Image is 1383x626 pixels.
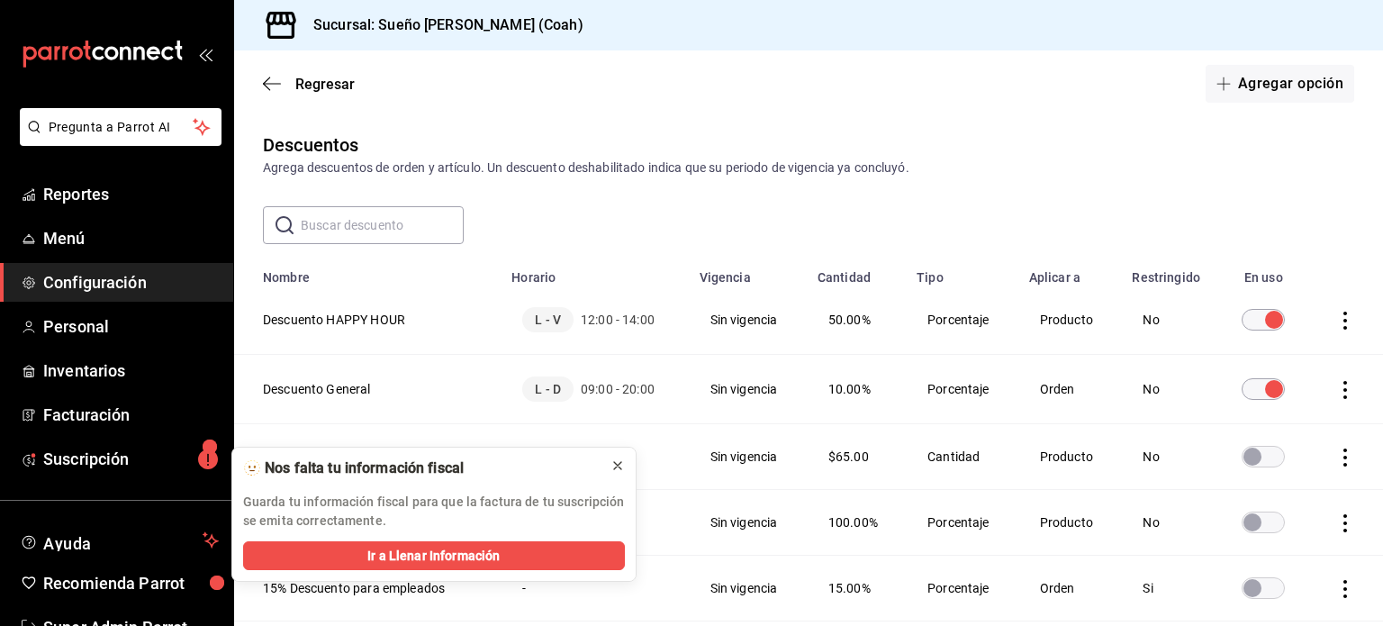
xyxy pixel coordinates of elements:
button: open_drawer_menu [198,47,212,61]
td: Si [1121,556,1217,621]
h3: Sucursal: Sueño [PERSON_NAME] (Coah) [299,14,583,36]
span: Ir a Llenar Información [367,547,500,566]
th: 15% Descuento para empleados [234,556,501,621]
button: actions [1336,514,1354,532]
button: actions [1336,381,1354,399]
th: Descuento HAPPY HOUR [234,286,501,355]
span: L - D [522,377,574,402]
td: Orden [1018,355,1122,424]
span: Reportes [43,182,219,206]
td: Producto [1018,286,1122,355]
th: Descuento General [234,355,501,424]
span: Recomienda Parrot [43,571,219,595]
td: - [501,556,688,621]
span: 09:00 - 20:00 [581,380,655,398]
td: Porcentaje [906,355,1018,424]
a: Pregunta a Parrot AI [13,131,221,150]
th: Cantidad [807,259,906,286]
button: actions [1336,449,1354,467]
button: Ir a Llenar Información [243,541,625,570]
td: Cantidad [906,424,1018,490]
td: Sin vigencia [689,490,807,556]
td: Producto [1018,490,1122,556]
td: Porcentaje [906,556,1018,621]
span: 15.00% [828,581,871,595]
span: 12:00 - 14:00 [581,311,655,329]
td: - [501,424,688,490]
td: No [1121,490,1217,556]
span: Facturación [43,403,219,427]
th: Horario [501,259,688,286]
span: 10.00% [828,382,871,396]
button: actions [1336,312,1354,330]
span: 100.00% [828,515,878,530]
span: L - V [522,307,574,332]
span: Configuración [43,270,219,295]
th: En uso [1217,259,1310,286]
span: Inventarios [43,358,219,383]
span: Pregunta a Parrot AI [49,118,194,137]
span: Personal [43,314,219,339]
span: Suscripción [43,447,219,471]
span: Regresar [295,76,355,93]
td: Sin vigencia [689,424,807,490]
td: Sin vigencia [689,556,807,621]
button: Agregar opción [1206,65,1354,103]
td: No [1121,286,1217,355]
div: Descuentos [263,132,358,159]
th: Tipo [906,259,1018,286]
th: Restringido [1121,259,1217,286]
th: Frappes Diamond Member [234,424,501,490]
td: No [1121,424,1217,490]
th: Vigencia [689,259,807,286]
th: Aplicar a [1018,259,1122,286]
span: Menú [43,226,219,250]
td: Sin vigencia [689,286,807,355]
span: 50.00% [828,313,871,327]
td: Producto [1018,424,1122,490]
div: Agrega descuentos de orden y artículo. Un descuento deshabilitado indica que su periodo de vigenc... [263,159,1354,177]
button: actions [1336,580,1354,598]
div: 🫥 Nos falta tu información fiscal [243,458,596,478]
span: $65.00 [828,449,869,464]
span: Ayuda [43,530,195,551]
button: Regresar [263,76,355,93]
td: Sin vigencia [689,355,807,424]
td: No [1121,355,1217,424]
input: Buscar descuento [301,207,464,243]
td: Porcentaje [906,286,1018,355]
p: Guarda tu información fiscal para que la factura de tu suscripción se emita correctamente. [243,493,625,531]
td: Orden [1018,556,1122,621]
button: Pregunta a Parrot AI [20,108,221,146]
td: Porcentaje [906,490,1018,556]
